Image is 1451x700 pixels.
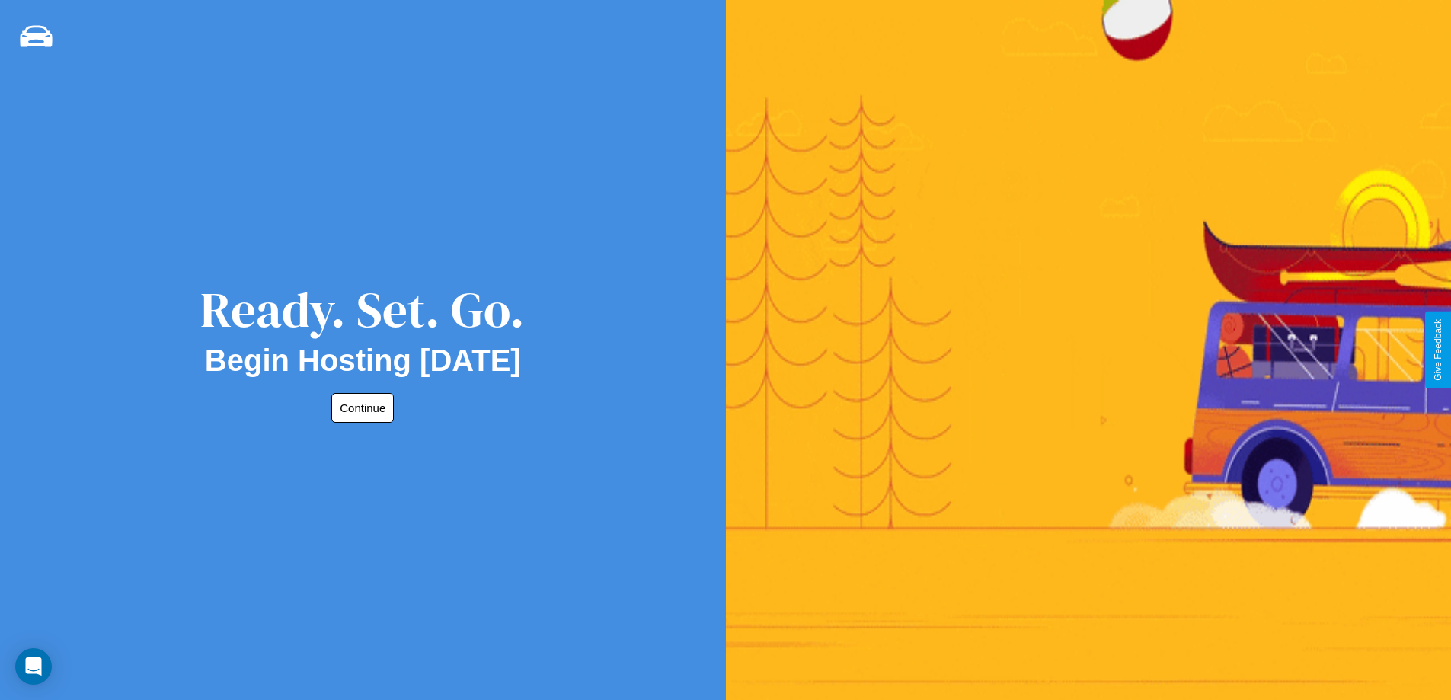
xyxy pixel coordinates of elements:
[200,276,525,344] div: Ready. Set. Go.
[15,648,52,685] div: Open Intercom Messenger
[205,344,521,378] h2: Begin Hosting [DATE]
[331,393,394,423] button: Continue
[1433,319,1443,381] div: Give Feedback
